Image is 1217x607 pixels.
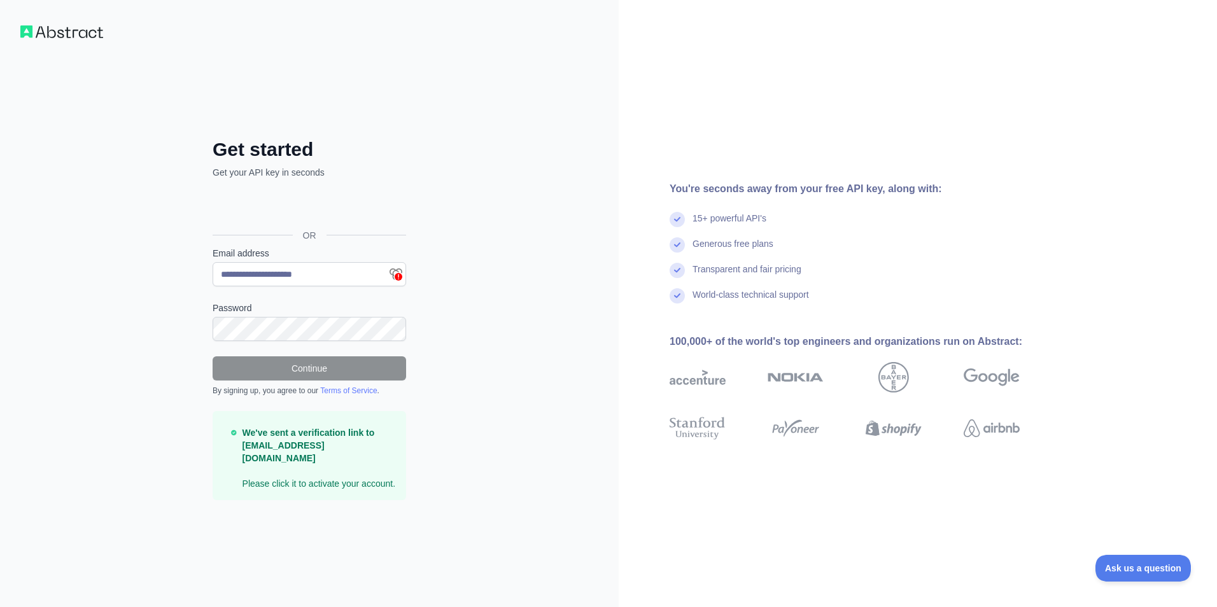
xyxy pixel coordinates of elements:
[213,356,406,380] button: Continue
[206,193,410,221] iframe: Sign in with Google Button
[693,237,773,263] div: Generous free plans
[243,426,396,490] p: Please click it to activate your account.
[670,212,685,227] img: check mark
[670,237,685,253] img: check mark
[670,288,685,303] img: check mark
[670,362,726,393] img: accenture
[1095,555,1192,582] iframe: Toggle Customer Support
[670,334,1060,349] div: 100,000+ of the world's top engineers and organizations run on Abstract:
[670,263,685,278] img: check mark
[293,229,327,242] span: OR
[213,166,406,179] p: Get your API key in seconds
[213,247,406,260] label: Email address
[693,288,809,314] div: World-class technical support
[213,302,406,314] label: Password
[878,362,909,393] img: bayer
[693,212,766,237] div: 15+ powerful API's
[213,386,406,396] div: By signing up, you agree to our .
[964,362,1020,393] img: google
[693,263,801,288] div: Transparent and fair pricing
[964,414,1020,442] img: airbnb
[20,25,103,38] img: Workflow
[670,181,1060,197] div: You're seconds away from your free API key, along with:
[213,138,406,161] h2: Get started
[866,414,922,442] img: shopify
[320,386,377,395] a: Terms of Service
[243,428,375,463] strong: We've sent a verification link to [EMAIL_ADDRESS][DOMAIN_NAME]
[670,414,726,442] img: stanford university
[768,362,824,393] img: nokia
[768,414,824,442] img: payoneer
